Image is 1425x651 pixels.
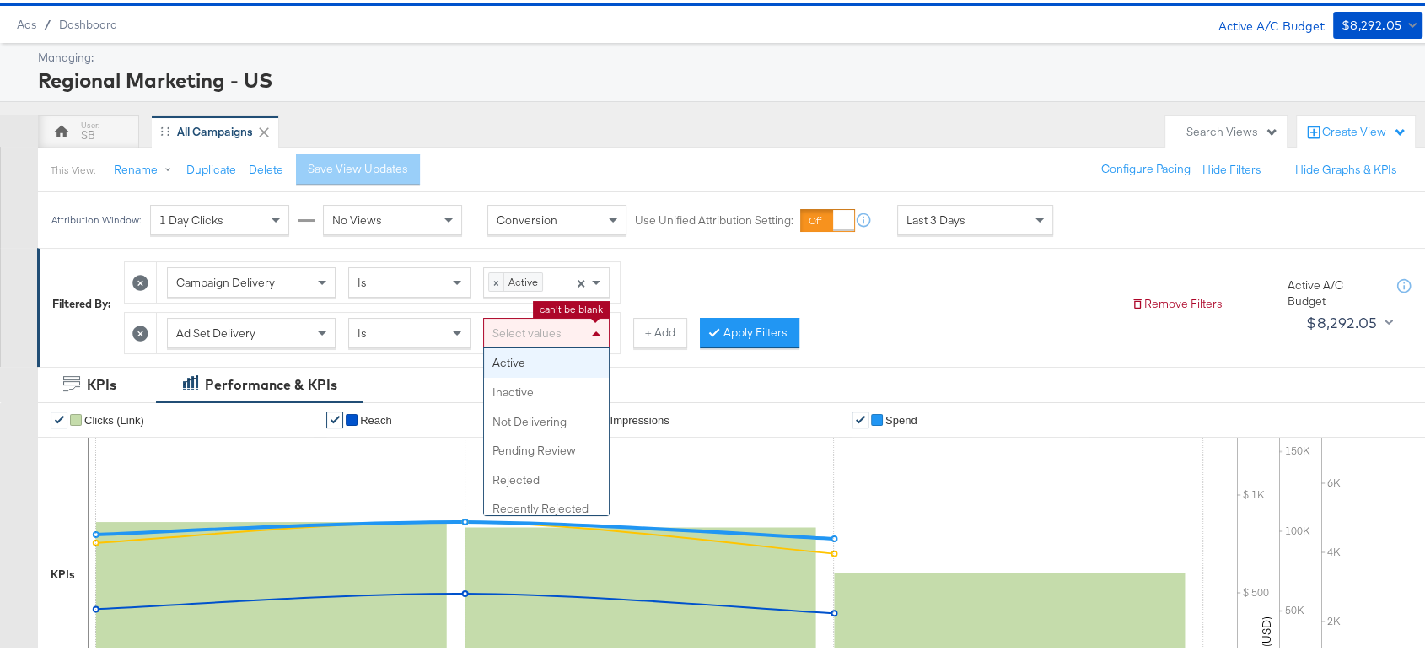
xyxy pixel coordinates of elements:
div: Drag to reorder tab [160,123,169,132]
button: Remove Filters [1131,293,1223,309]
div: Select values [484,315,609,344]
span: Conversion [497,209,557,224]
div: Inactive [484,374,609,404]
span: Clicks (Link) [84,411,144,423]
div: $8,292.05 [1342,12,1402,33]
div: Filtered By: [52,293,111,309]
span: Spend [885,411,917,423]
span: Reach [360,411,392,423]
div: Search Views [1186,121,1278,137]
button: Apply Filters [700,315,799,345]
span: / [36,14,59,28]
span: × [489,270,504,287]
span: Is [358,272,367,287]
div: Rejected [484,462,609,492]
button: Rename [102,152,190,182]
span: Campaign Delivery [176,272,275,287]
div: KPIs [87,372,116,391]
div: Performance & KPIs [205,372,337,391]
button: Hide Graphs & KPIs [1295,159,1397,175]
div: Create View [1322,121,1406,137]
span: Is [358,322,367,337]
span: Active [504,270,542,287]
span: Ads [17,14,36,28]
span: × [577,271,585,286]
div: Active A/C Budget [1201,8,1325,34]
div: Active A/C Budget [1288,274,1380,305]
button: + Add [633,315,687,345]
span: Clear all [573,265,588,293]
a: Dashboard [59,14,117,28]
div: SB [81,124,95,140]
span: 1 Day Clicks [159,209,223,224]
div: Not Delivering [484,404,609,433]
a: ✔ [852,408,868,425]
div: Managing: [38,46,1418,62]
div: Pending Review [484,433,609,462]
div: This View: [51,160,95,174]
div: Active [484,345,609,374]
div: Regional Marketing - US [38,62,1418,91]
div: Recently Rejected [484,491,609,520]
button: Duplicate [186,159,236,175]
button: Configure Pacing [1089,151,1202,181]
span: Last 3 Days [906,209,965,224]
div: Attribution Window: [51,211,142,223]
a: ✔ [51,408,67,425]
label: Use Unified Attribution Setting: [635,209,793,225]
a: ✔ [326,408,343,425]
button: $8,292.05 [1299,305,1396,332]
div: $8,292.05 [1306,307,1378,332]
button: $8,292.05 [1333,8,1422,35]
button: Hide Filters [1202,159,1261,175]
div: All Campaigns [177,121,253,137]
span: No Views [332,209,382,224]
span: Impressions [610,411,669,423]
span: Ad Set Delivery [176,322,255,337]
button: Delete [249,159,283,175]
div: KPIs [51,563,75,579]
li: can't be blank [540,299,603,313]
